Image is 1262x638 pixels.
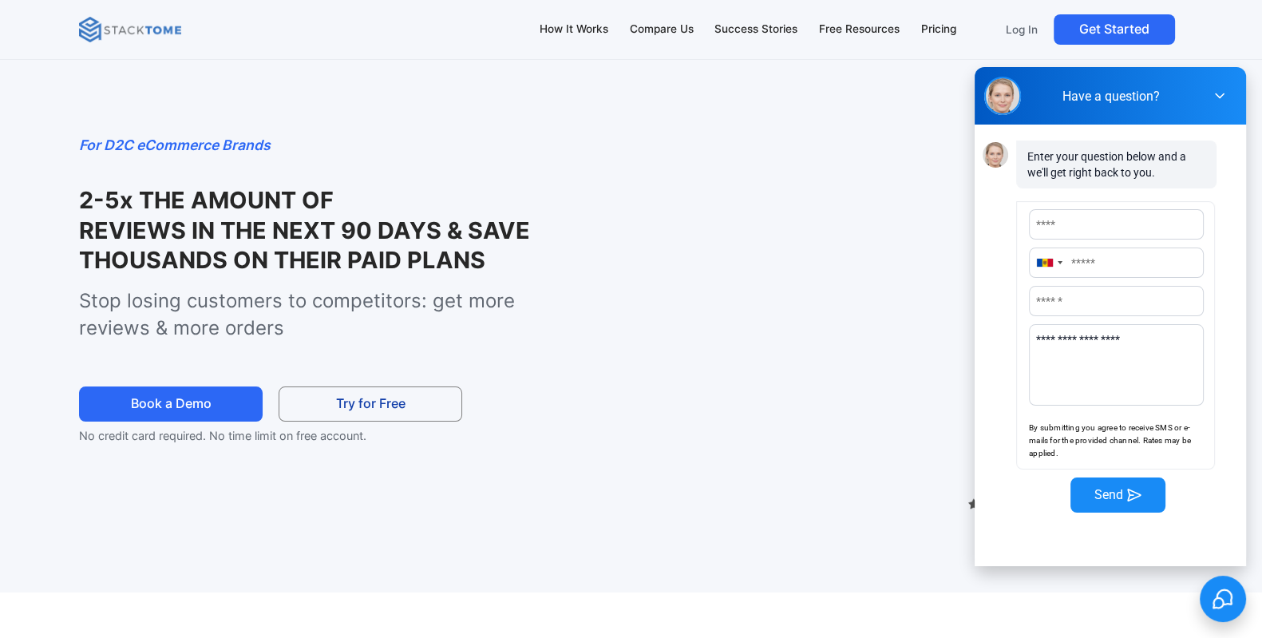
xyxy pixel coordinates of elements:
a: Book a Demo [79,386,263,422]
iframe: StackTome- product_demo 07.24 - 1.3x speed (1080p) [589,134,1182,468]
a: Try for Free [279,386,462,422]
div: How It Works [540,21,608,38]
strong: 2-5x THE AMOUNT OF [79,186,334,214]
em: For D2C eCommerce Brands [79,137,271,153]
div: Free Resources [819,21,900,38]
a: How It Works [532,13,615,46]
a: Pricing [913,13,963,46]
a: Compare Us [622,13,701,46]
strong: REVIEWS IN THE NEXT 90 DAYS & SAVE THOUSANDS ON THEIR PAID PLANS [79,216,530,274]
a: Get Started [1054,14,1175,45]
div: Success Stories [714,21,797,38]
div: Pricing [921,21,956,38]
a: Success Stories [707,13,805,46]
a: Log In [995,14,1047,45]
p: Log In [1005,22,1037,37]
a: Free Resources [812,13,908,46]
p: Stop losing customers to competitors: get more reviews & more orders [79,287,555,341]
div: Compare Us [630,21,694,38]
p: No credit card required. No time limit on free account. [79,426,487,446]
